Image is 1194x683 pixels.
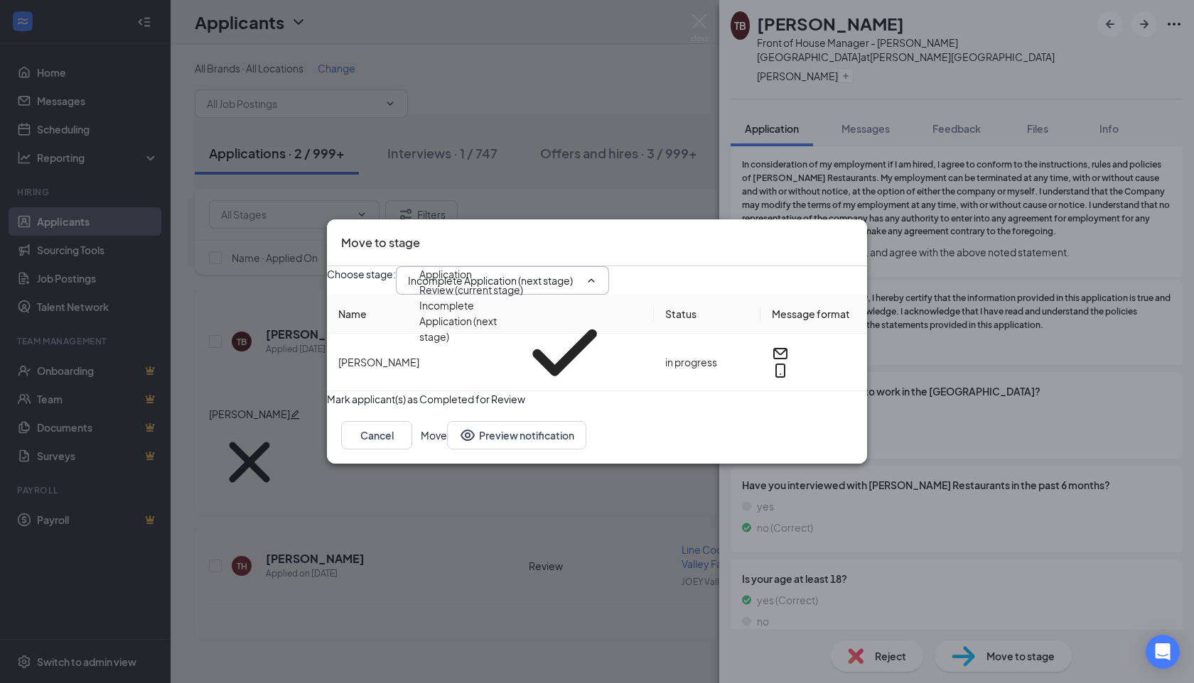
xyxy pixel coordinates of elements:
button: Move [421,421,447,449]
svg: Checkmark [510,297,620,408]
span: Choose stage : [327,266,396,295]
svg: MobileSms [772,362,789,379]
button: Cancel [341,421,412,449]
svg: Eye [459,427,476,444]
th: Message format [760,295,867,334]
h3: Move to stage [341,234,420,252]
div: Review (current stage) [419,282,523,297]
svg: Email [772,345,789,362]
div: Incomplete Application (next stage) [419,297,510,408]
td: in progress [654,334,760,391]
div: Open Intercom Messenger [1146,635,1180,669]
th: Status [654,295,760,334]
span: [PERSON_NAME] [338,356,419,368]
div: Application [419,266,472,282]
span: Mark applicant(s) as Completed for Review [327,391,525,407]
th: Name [327,295,654,334]
button: Preview notificationEye [447,421,586,449]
